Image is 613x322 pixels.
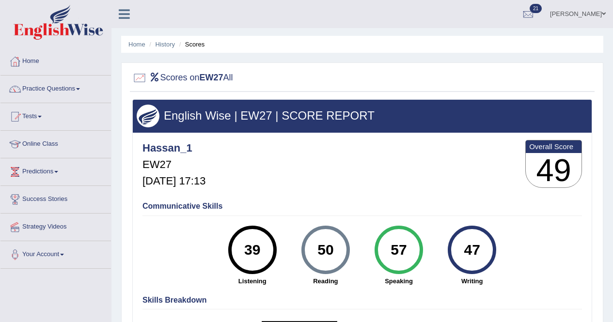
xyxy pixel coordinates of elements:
[156,41,175,48] a: History
[526,153,582,188] h3: 49
[381,230,416,270] div: 57
[142,159,205,170] h5: EW27
[142,296,582,305] h4: Skills Breakdown
[0,241,111,265] a: Your Account
[0,103,111,127] a: Tests
[0,214,111,238] a: Strategy Videos
[530,4,542,13] span: 21
[0,131,111,155] a: Online Class
[137,109,588,122] h3: English Wise | EW27 | SCORE REPORT
[440,276,504,286] strong: Writing
[0,186,111,210] a: Success Stories
[132,71,233,85] h2: Scores on All
[0,76,111,100] a: Practice Questions
[142,175,205,187] h5: [DATE] 17:13
[308,230,343,270] div: 50
[177,40,205,49] li: Scores
[455,230,490,270] div: 47
[367,276,430,286] strong: Speaking
[142,142,205,154] h4: Hassan_1
[128,41,145,48] a: Home
[220,276,284,286] strong: Listening
[200,73,223,82] b: EW27
[0,158,111,183] a: Predictions
[529,142,578,151] b: Overall Score
[0,48,111,72] a: Home
[235,230,270,270] div: 39
[294,276,357,286] strong: Reading
[142,202,582,211] h4: Communicative Skills
[137,105,159,127] img: wings.png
